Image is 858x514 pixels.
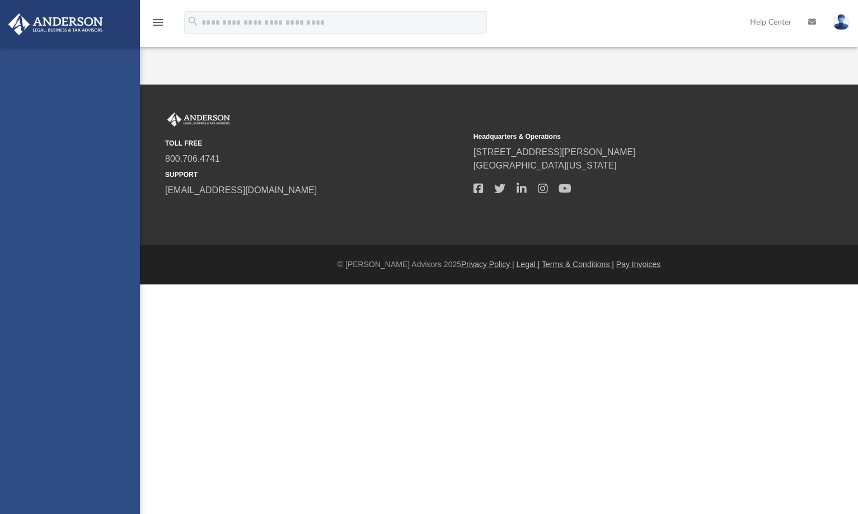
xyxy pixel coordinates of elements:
small: Headquarters & Operations [473,132,774,142]
small: TOLL FREE [165,138,466,148]
img: Anderson Advisors Platinum Portal [5,13,106,35]
a: [EMAIL_ADDRESS][DOMAIN_NAME] [165,185,317,195]
div: © [PERSON_NAME] Advisors 2025 [140,259,858,270]
a: [STREET_ADDRESS][PERSON_NAME] [473,147,636,157]
i: menu [151,16,165,29]
img: Anderson Advisors Platinum Portal [165,113,232,127]
a: Legal | [517,260,540,269]
small: SUPPORT [165,170,466,180]
a: 800.706.4741 [165,154,220,163]
a: Terms & Conditions | [542,260,614,269]
a: Pay Invoices [616,260,660,269]
a: [GEOGRAPHIC_DATA][US_STATE] [473,161,617,170]
a: menu [151,21,165,29]
i: search [187,15,199,27]
a: Privacy Policy | [461,260,514,269]
img: User Pic [833,14,850,30]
